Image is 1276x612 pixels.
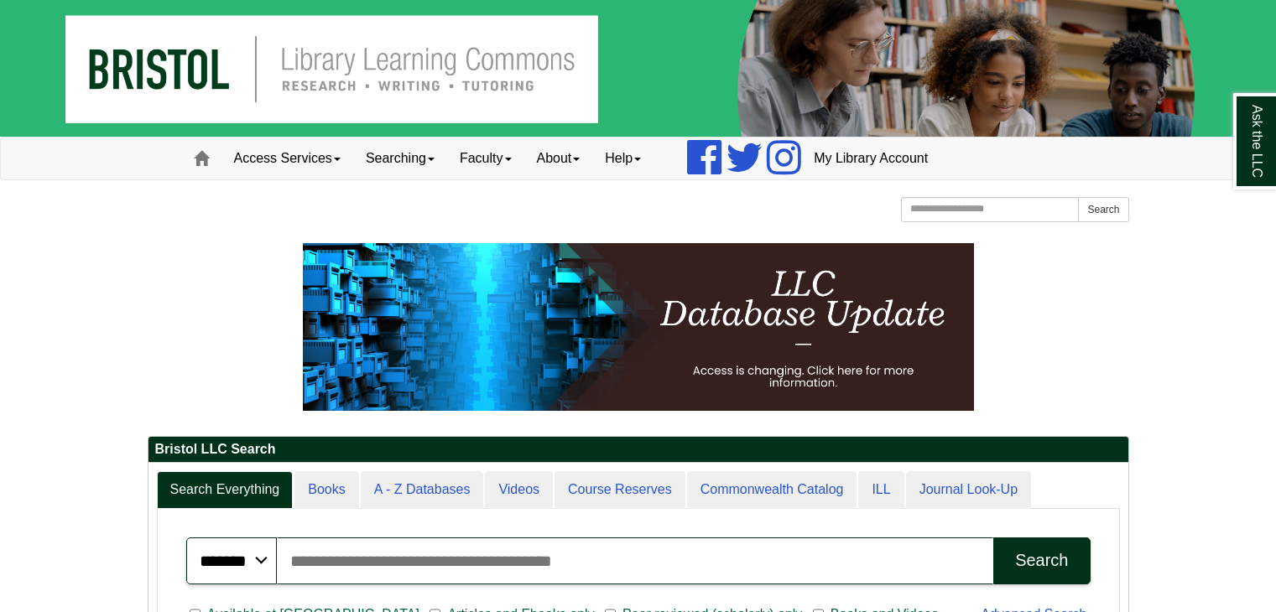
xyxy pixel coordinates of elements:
[687,471,857,509] a: Commonwealth Catalog
[361,471,484,509] a: A - Z Databases
[157,471,294,509] a: Search Everything
[303,243,974,411] img: HTML tutorial
[485,471,553,509] a: Videos
[858,471,904,509] a: ILL
[1078,197,1128,222] button: Search
[906,471,1031,509] a: Journal Look-Up
[148,437,1128,463] h2: Bristol LLC Search
[993,537,1090,584] button: Search
[353,137,447,179] a: Searching
[592,137,654,179] a: Help
[524,137,593,179] a: About
[294,471,358,509] a: Books
[555,471,685,509] a: Course Reserves
[447,137,524,179] a: Faculty
[1015,551,1068,570] div: Search
[801,137,940,179] a: My Library Account
[221,137,353,179] a: Access Services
